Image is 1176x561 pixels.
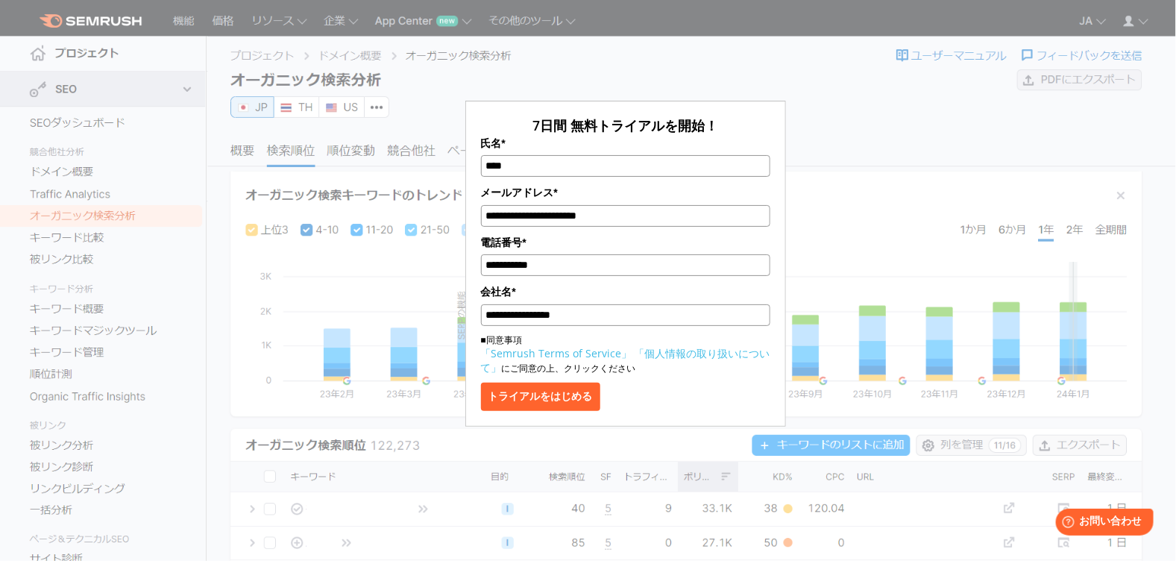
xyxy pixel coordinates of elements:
a: 「Semrush Terms of Service」 [481,346,632,360]
iframe: Help widget launcher [1043,503,1160,545]
label: 電話番号* [481,234,770,251]
button: トライアルをはじめる [481,383,600,411]
p: ■同意事項 にご同意の上、クリックください [481,333,770,375]
a: 「個人情報の取り扱いについて」 [481,346,770,374]
span: 7日間 無料トライアルを開始！ [532,116,718,134]
label: メールアドレス* [481,184,770,201]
